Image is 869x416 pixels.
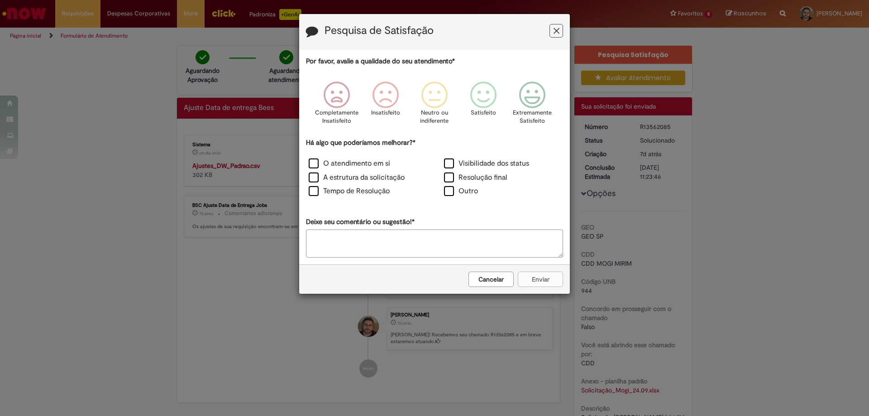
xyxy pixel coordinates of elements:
[325,25,434,37] label: Pesquisa de Satisfação
[444,186,478,196] label: Outro
[309,186,390,196] label: Tempo de Resolução
[306,217,415,227] label: Deixe seu comentário ou sugestão!*
[468,272,514,287] button: Cancelar
[363,75,409,137] div: Insatisfeito
[309,172,405,183] label: A estrutura da solicitação
[371,109,400,117] p: Insatisfeito
[444,172,507,183] label: Resolução final
[411,75,458,137] div: Neutro ou indiferente
[444,158,529,169] label: Visibilidade dos status
[471,109,496,117] p: Satisfeito
[418,109,451,125] p: Neutro ou indiferente
[460,75,506,137] div: Satisfeito
[306,138,563,199] div: Há algo que poderíamos melhorar?*
[315,109,358,125] p: Completamente Insatisfeito
[306,57,455,66] label: Por favor, avalie a qualidade do seu atendimento*
[313,75,359,137] div: Completamente Insatisfeito
[309,158,390,169] label: O atendimento em si
[513,109,552,125] p: Extremamente Satisfeito
[509,75,555,137] div: Extremamente Satisfeito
